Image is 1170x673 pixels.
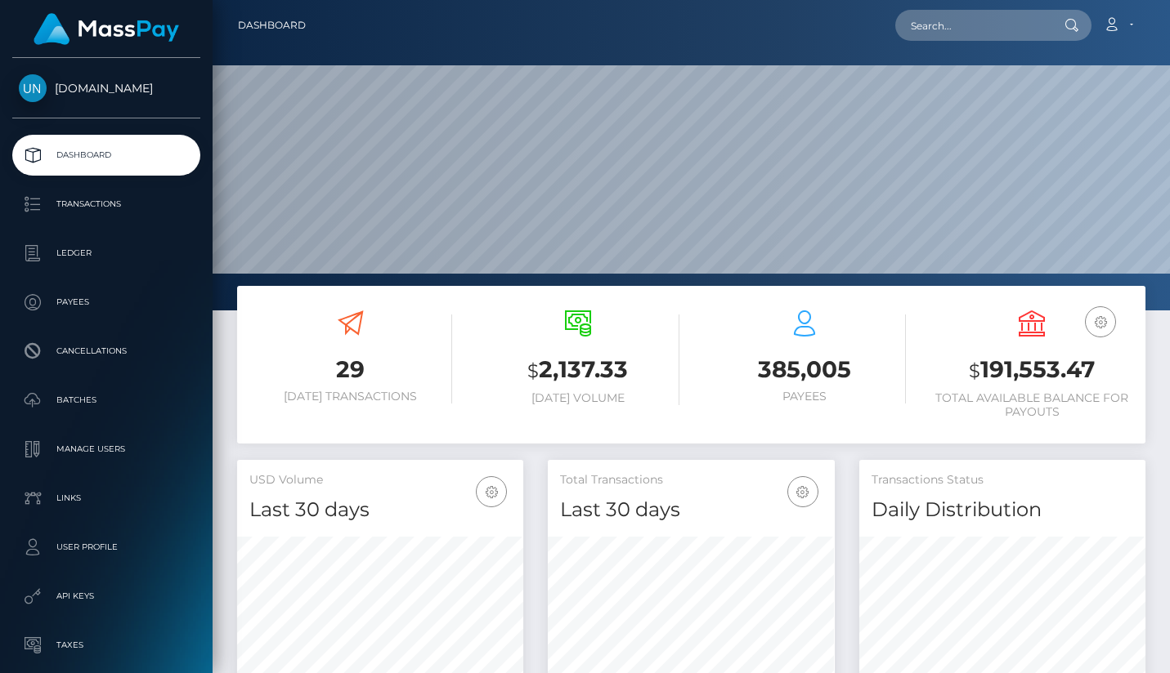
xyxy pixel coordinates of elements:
[12,527,200,568] a: User Profile
[34,13,179,45] img: MassPay Logo
[12,576,200,617] a: API Keys
[969,359,980,382] small: $
[930,391,1133,419] h6: Total Available Balance for Payouts
[12,478,200,519] a: Links
[895,10,1049,41] input: Search...
[12,380,200,421] a: Batches
[560,496,822,524] h4: Last 30 days
[19,241,194,265] p: Ledger
[19,437,194,461] p: Manage Users
[19,290,194,314] p: Payees
[704,354,907,386] h3: 385,005
[19,388,194,412] p: Batches
[19,633,194,657] p: Taxes
[477,391,679,405] h6: [DATE] Volume
[930,354,1133,387] h3: 191,553.47
[477,354,679,387] h3: 2,137.33
[12,184,200,225] a: Transactions
[527,359,539,382] small: $
[12,135,200,176] a: Dashboard
[19,486,194,510] p: Links
[19,584,194,608] p: API Keys
[12,81,200,96] span: [DOMAIN_NAME]
[249,496,511,524] h4: Last 30 days
[12,282,200,323] a: Payees
[249,390,452,403] h6: [DATE] Transactions
[12,625,200,666] a: Taxes
[12,429,200,470] a: Manage Users
[704,390,907,403] h6: Payees
[12,233,200,274] a: Ledger
[249,472,511,488] h5: USD Volume
[560,472,822,488] h5: Total Transactions
[19,339,194,363] p: Cancellations
[238,8,306,42] a: Dashboard
[19,74,47,102] img: Unlockt.me
[19,192,194,216] p: Transactions
[19,535,194,559] p: User Profile
[872,496,1133,524] h4: Daily Distribution
[12,331,200,372] a: Cancellations
[19,143,194,167] p: Dashboard
[249,354,452,386] h3: 29
[872,472,1133,488] h5: Transactions Status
